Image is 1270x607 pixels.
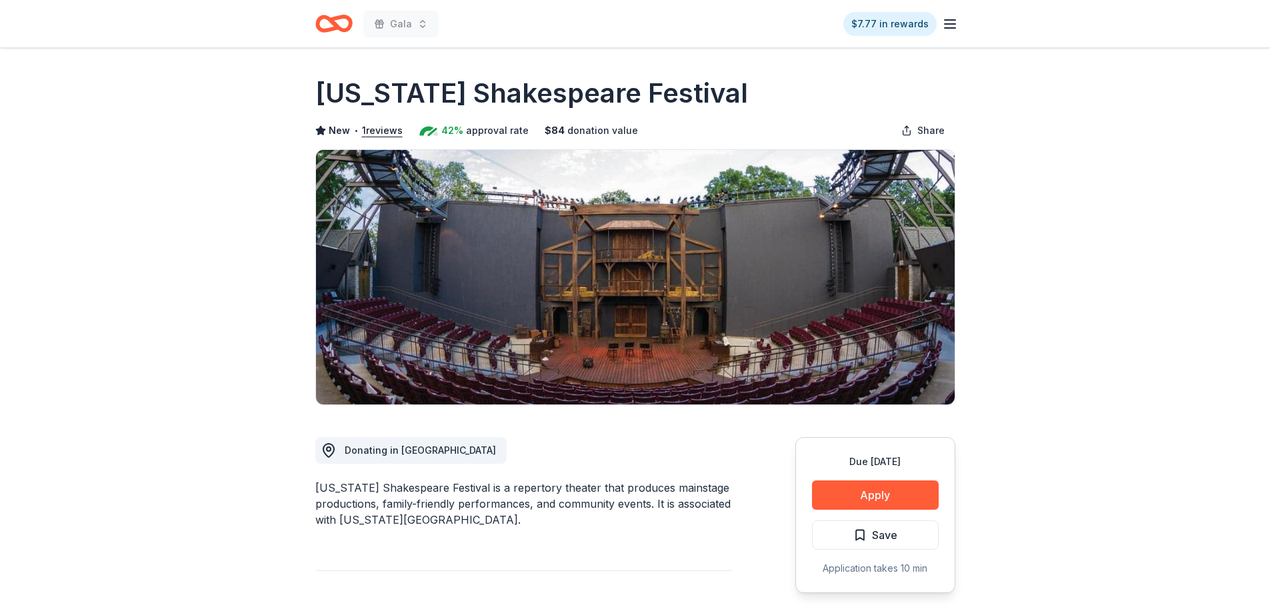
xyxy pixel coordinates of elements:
[315,75,748,112] h1: [US_STATE] Shakespeare Festival
[315,480,731,528] div: [US_STATE] Shakespeare Festival is a repertory theater that produces mainstage productions, famil...
[466,123,529,139] span: approval rate
[567,123,638,139] span: donation value
[441,123,463,139] span: 42%
[353,125,358,136] span: •
[390,16,412,32] span: Gala
[812,560,939,576] div: Application takes 10 min
[872,526,897,544] span: Save
[545,123,565,139] span: $ 84
[362,123,403,139] button: 1reviews
[812,520,939,550] button: Save
[316,150,955,404] img: Image for Illinois Shakespeare Festival
[329,123,350,139] span: New
[363,11,439,37] button: Gala
[891,117,955,144] button: Share
[345,444,496,456] span: Donating in [GEOGRAPHIC_DATA]
[315,8,353,39] a: Home
[843,12,937,36] a: $7.77 in rewards
[917,123,945,139] span: Share
[812,454,939,470] div: Due [DATE]
[812,480,939,510] button: Apply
